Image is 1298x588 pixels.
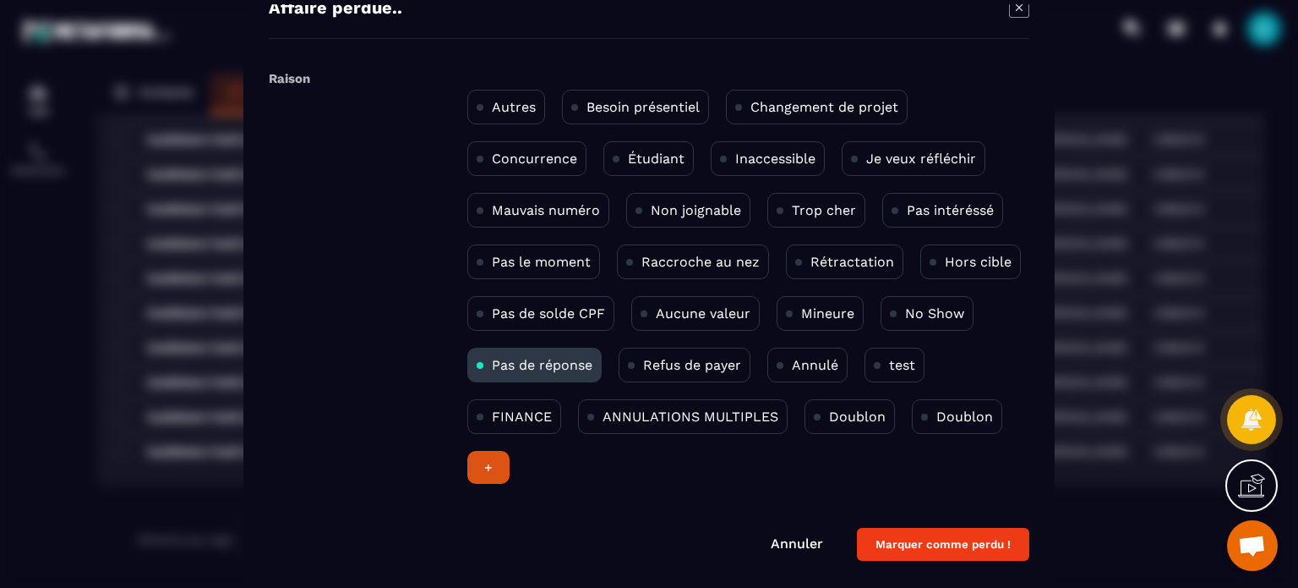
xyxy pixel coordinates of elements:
p: Hors cible [945,254,1012,270]
p: Changement de projet [750,99,898,115]
p: Raccroche au nez [641,254,760,270]
p: Autres [492,99,536,115]
p: test [889,357,915,373]
p: Pas de réponse [492,357,592,373]
div: + [467,451,510,484]
p: Doublon [829,409,886,425]
p: Annulé [792,357,838,373]
p: Non joignable [651,202,741,218]
p: Rétractation [810,254,894,270]
p: Concurrence [492,151,577,167]
p: Mineure [801,305,854,321]
div: Ouvrir le chat [1227,520,1278,571]
p: Besoin présentiel [586,99,700,115]
p: Mauvais numéro [492,202,600,218]
p: Refus de payer [643,357,741,373]
p: ANNULATIONS MULTIPLES [603,409,778,425]
p: FINANCE [492,409,552,425]
a: Annuler [771,536,823,552]
label: Raison [269,71,310,86]
p: Je veux réfléchir [866,151,976,167]
p: Doublon [936,409,993,425]
button: Marquer comme perdu ! [857,528,1029,561]
p: Pas de solde CPF [492,305,605,321]
p: Étudiant [628,151,684,167]
p: Pas le moment [492,254,591,270]
p: Trop cher [792,202,856,218]
p: Aucune valeur [656,305,750,321]
p: Pas intéréssé [907,202,994,218]
p: No Show [905,305,964,321]
p: Inaccessible [735,151,815,167]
